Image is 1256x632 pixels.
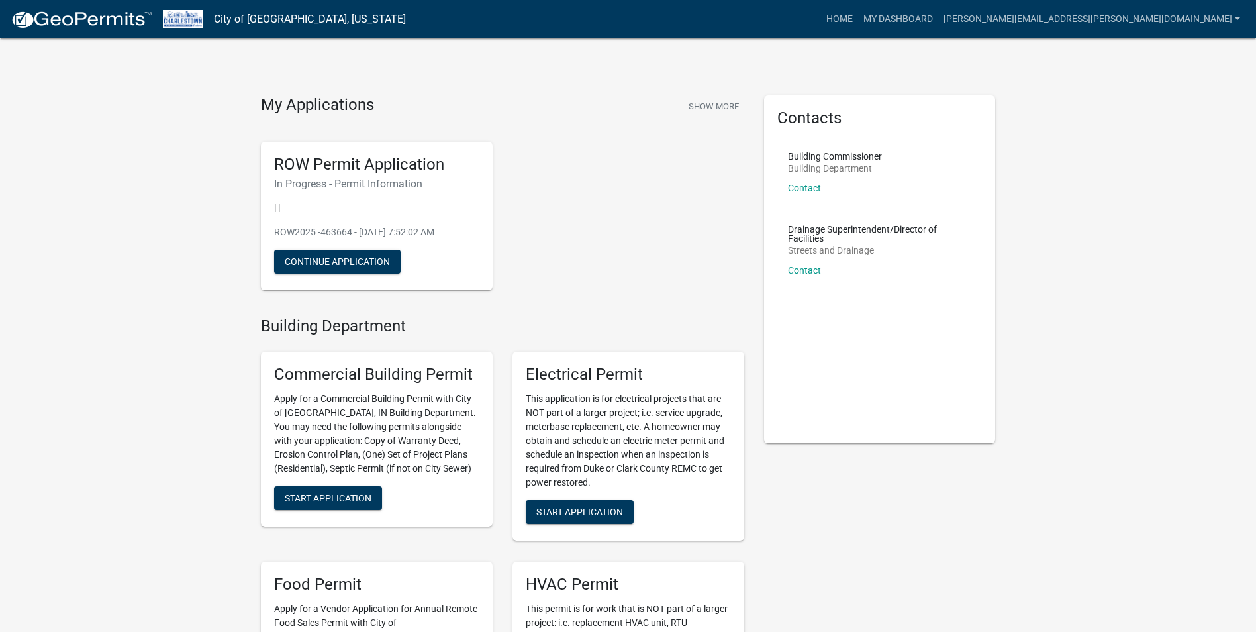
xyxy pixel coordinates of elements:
[261,95,374,115] h4: My Applications
[274,392,479,476] p: Apply for a Commercial Building Permit with City of [GEOGRAPHIC_DATA], IN Building Department. Yo...
[274,201,479,215] p: | |
[274,178,479,190] h6: In Progress - Permit Information
[777,109,983,128] h5: Contacts
[285,493,371,503] span: Start Application
[821,7,858,32] a: Home
[261,317,744,336] h4: Building Department
[858,7,938,32] a: My Dashboard
[788,246,972,255] p: Streets and Drainage
[526,575,731,594] h5: HVAC Permit
[274,225,479,239] p: ROW2025 -463664 - [DATE] 7:52:02 AM
[788,225,972,243] p: Drainage Superintendent/Director of Facilities
[788,164,882,173] p: Building Department
[274,575,479,594] h5: Food Permit
[274,365,479,384] h5: Commercial Building Permit
[274,486,382,510] button: Start Application
[274,250,401,274] button: Continue Application
[683,95,744,117] button: Show More
[526,500,634,524] button: Start Application
[214,8,406,30] a: City of [GEOGRAPHIC_DATA], [US_STATE]
[788,183,821,193] a: Contact
[526,365,731,384] h5: Electrical Permit
[788,265,821,276] a: Contact
[526,392,731,490] p: This application is for electrical projects that are NOT part of a larger project; i.e. service u...
[163,10,203,28] img: City of Charlestown, Indiana
[788,152,882,161] p: Building Commissioner
[274,155,479,174] h5: ROW Permit Application
[536,507,623,517] span: Start Application
[938,7,1245,32] a: [PERSON_NAME][EMAIL_ADDRESS][PERSON_NAME][DOMAIN_NAME]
